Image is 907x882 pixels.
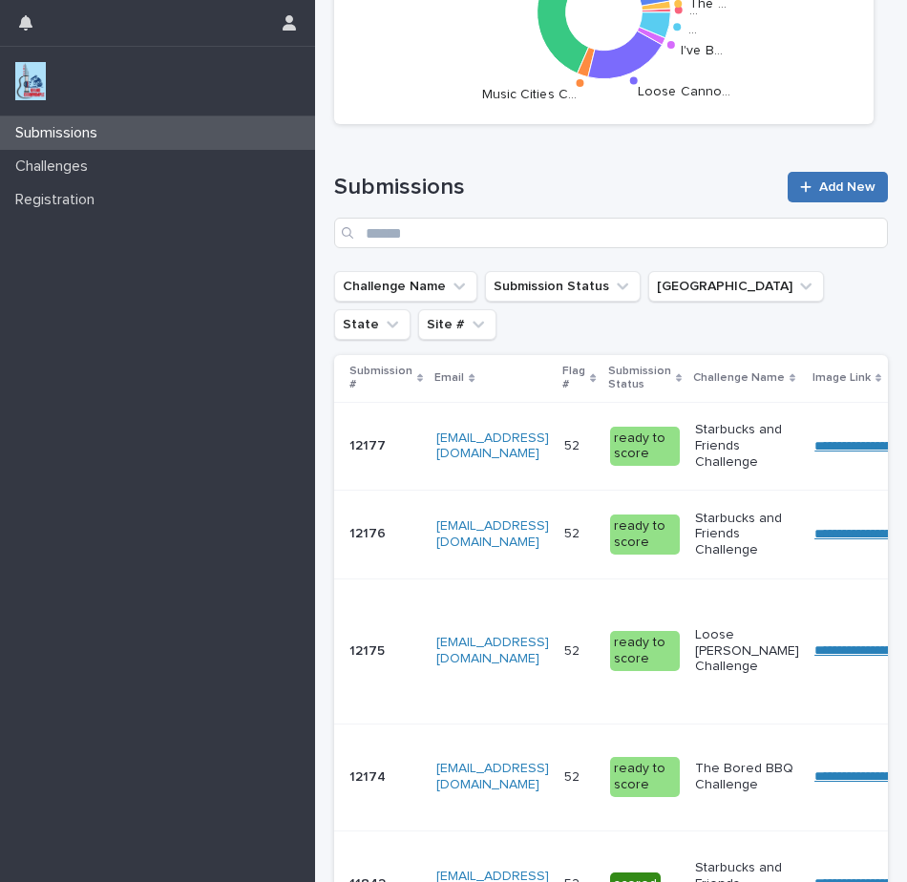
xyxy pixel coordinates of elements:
[334,271,477,302] button: Challenge Name
[693,367,785,388] p: Challenge Name
[8,124,113,142] p: Submissions
[788,172,888,202] a: Add New
[610,631,680,671] div: ready to score
[349,522,390,542] p: 12176
[638,85,730,98] text: Loose Canno…
[819,180,875,194] span: Add New
[349,640,389,660] p: 12175
[610,514,680,555] div: ready to score
[349,434,390,454] p: 12177
[681,44,723,57] text: I've B…
[564,766,583,786] p: 52
[349,361,412,396] p: Submission #
[648,271,824,302] button: Closest City
[349,766,390,786] p: 12174
[695,627,799,675] p: Loose [PERSON_NAME] Challenge
[482,88,577,101] text: Music Cities C…
[689,4,698,17] text: …
[8,157,103,176] p: Challenges
[688,23,697,36] text: …
[334,174,776,201] h1: Submissions
[418,309,496,340] button: Site #
[564,640,583,660] p: 52
[562,361,585,396] p: Flag #
[610,757,680,797] div: ready to score
[436,519,549,549] a: [EMAIL_ADDRESS][DOMAIN_NAME]
[434,367,464,388] p: Email
[334,218,888,248] input: Search
[695,761,799,793] p: The Bored BBQ Challenge
[334,309,411,340] button: State
[436,636,549,665] a: [EMAIL_ADDRESS][DOMAIN_NAME]
[436,762,549,791] a: [EMAIL_ADDRESS][DOMAIN_NAME]
[610,427,680,467] div: ready to score
[8,191,110,209] p: Registration
[485,271,641,302] button: Submission Status
[564,434,583,454] p: 52
[695,422,799,470] p: Starbucks and Friends Challenge
[812,367,871,388] p: Image Link
[608,361,671,396] p: Submission Status
[695,511,799,558] p: Starbucks and Friends Challenge
[15,62,46,100] img: jxsLJbdS1eYBI7rVAS4p
[436,431,549,461] a: [EMAIL_ADDRESS][DOMAIN_NAME]
[564,522,583,542] p: 52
